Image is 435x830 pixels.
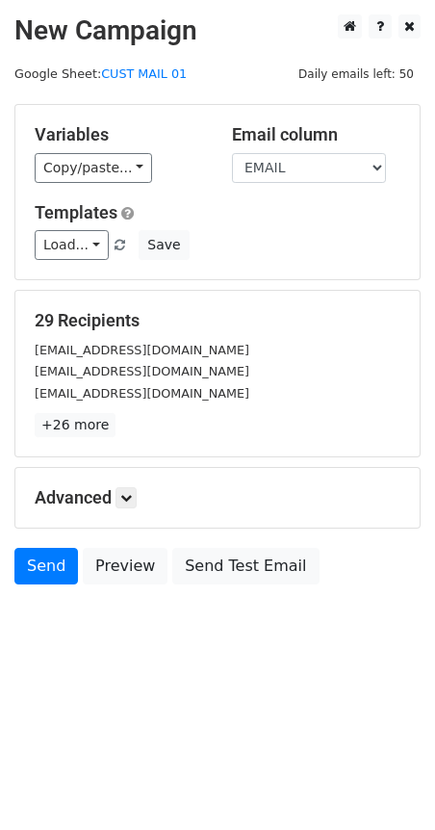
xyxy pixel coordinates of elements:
a: Daily emails left: 50 [292,66,421,81]
h5: Email column [232,124,400,145]
small: [EMAIL_ADDRESS][DOMAIN_NAME] [35,343,249,357]
a: Send [14,548,78,584]
h5: 29 Recipients [35,310,400,331]
a: Copy/paste... [35,153,152,183]
h5: Advanced [35,487,400,508]
small: [EMAIL_ADDRESS][DOMAIN_NAME] [35,364,249,378]
a: Load... [35,230,109,260]
a: Preview [83,548,167,584]
h5: Variables [35,124,203,145]
a: Send Test Email [172,548,319,584]
small: [EMAIL_ADDRESS][DOMAIN_NAME] [35,386,249,401]
span: Daily emails left: 50 [292,64,421,85]
iframe: Chat Widget [339,738,435,830]
h2: New Campaign [14,14,421,47]
a: Templates [35,202,117,222]
a: +26 more [35,413,115,437]
a: CUST MAIL 01 [101,66,187,81]
button: Save [139,230,189,260]
small: Google Sheet: [14,66,187,81]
